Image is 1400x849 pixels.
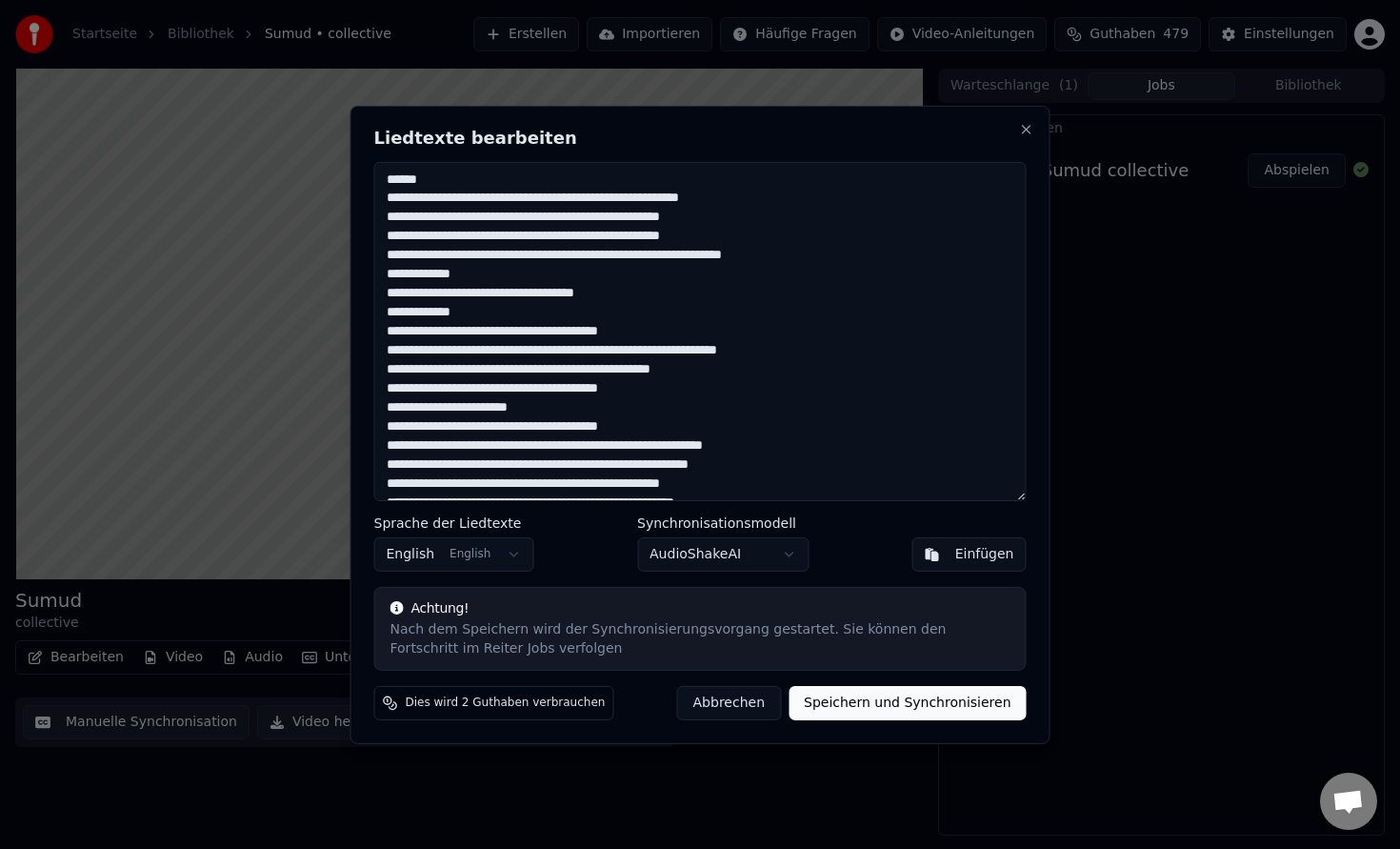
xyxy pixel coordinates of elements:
button: Einfügen [912,537,1027,572]
label: Sprache der Liedtexte [374,516,534,530]
div: Achtung! [390,599,1010,618]
div: Nach dem Speichern wird der Synchronisierungsvorgang gestartet. Sie können den Fortschritt im Rei... [390,620,1010,658]
div: Einfügen [955,545,1014,564]
label: Synchronisationsmodell [637,516,809,530]
span: Dies wird 2 Guthaben verbrauchen [406,696,606,711]
button: Speichern und Synchronisieren [789,686,1027,720]
h2: Liedtexte bearbeiten [374,129,1027,146]
button: Abbrechen [677,686,781,720]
